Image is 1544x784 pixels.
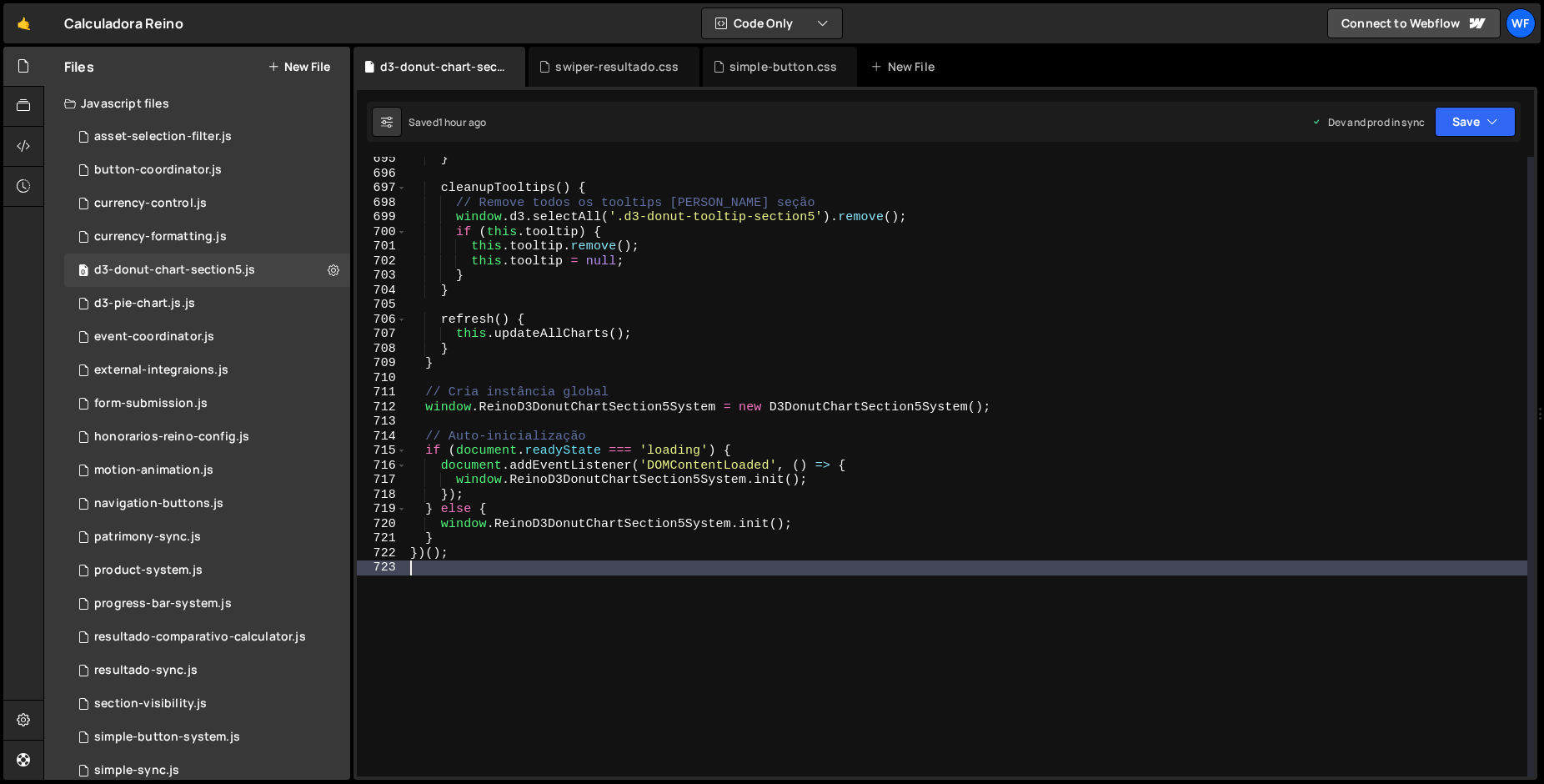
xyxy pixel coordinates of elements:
div: 722 [357,546,407,561]
div: 701 [357,239,407,254]
span: 0 [78,265,88,279]
div: New File [870,58,940,75]
div: 711 [357,385,407,400]
div: 1 hour ago [439,115,487,129]
h2: Files [64,58,94,76]
div: 698 [357,196,407,211]
div: 16606/45178.js [64,153,356,187]
button: Code Only [702,8,842,38]
div: 708 [357,342,407,357]
div: 16606/45184.js [64,587,356,621]
div: Javascript files [44,87,350,120]
div: d3-donut-chart-section5.js [94,263,255,278]
div: d3-pie-chart.js.js [94,296,195,311]
div: 719 [357,502,407,517]
div: motion-animation.js [94,463,213,478]
div: 696 [357,167,407,182]
div: 715 [357,444,407,459]
div: 702 [357,254,407,269]
div: 16606/45181.js [64,687,356,721]
div: 703 [357,269,407,284]
div: Calculadora Reino [64,13,183,33]
div: 695 [357,152,407,167]
div: patrimony-sync.js [94,530,201,545]
div: currency-control.js [94,196,207,211]
div: button-coordinator.js [94,163,222,178]
div: 699 [357,210,407,225]
div: resultado-comparativo-calculator.js [94,630,306,645]
div: 16606/45189.js [64,220,356,254]
div: 716 [357,459,407,474]
div: 16606/45186.js [64,454,356,487]
div: 707 [357,327,407,342]
div: 16606/45187.js [64,320,356,354]
div: Dev and prod in sync [1311,115,1425,129]
div: 705 [357,298,407,313]
div: resultado-sync.js [94,663,198,678]
div: 16606/45202.js [64,354,356,387]
div: 709 [357,356,407,371]
a: 🤙 [3,3,44,43]
div: simple-button.css [729,58,838,75]
div: 718 [357,488,407,503]
div: 16606/45204.js [64,387,356,420]
div: currency-formatting.js [94,229,227,244]
div: 717 [357,473,407,488]
div: simple-button-system.js [94,730,240,745]
div: navigation-buttons.js [94,496,223,511]
div: 697 [357,181,407,196]
div: d3-donut-chart-section5.js [380,58,505,75]
div: 706 [357,313,407,328]
div: 16606/45183.js [64,621,356,654]
div: 16606/45201.js [64,554,356,587]
div: 720 [357,517,407,532]
div: honorarios-reino-config.js [94,430,249,445]
div: form-submission.js [94,396,208,411]
a: WF [1506,8,1536,38]
div: external-integraions.js [94,363,228,378]
div: 16606/45188.js [64,254,356,287]
div: 16606/45191.js [64,120,356,153]
div: 16606/45182.js [64,654,356,687]
div: 712 [357,400,407,415]
div: simple-sync.js [94,763,179,778]
div: event-coordinator.js [94,329,214,344]
div: 16606/45209.js [64,287,356,320]
div: Saved [409,115,486,129]
div: swiper-resultado.css [555,58,679,75]
div: 714 [357,430,407,445]
div: 16606/45203.js [64,487,356,520]
a: Connect to Webflow [1327,8,1501,38]
div: 721 [357,531,407,546]
div: 710 [357,371,407,386]
button: Save [1435,107,1516,137]
div: 16606/45190.js [64,187,356,220]
div: 16606/45185.js [64,520,356,554]
button: New File [268,60,330,73]
div: product-system.js [94,563,203,578]
div: 16606/45180.js [64,721,356,754]
div: section-visibility.js [94,696,207,711]
div: 713 [357,415,407,430]
div: 700 [357,225,407,240]
div: progress-bar-system.js [94,596,232,611]
div: 704 [357,284,407,299]
div: asset-selection-filter.js [94,129,232,144]
div: 16606/45192.js [64,420,356,454]
div: 723 [357,560,407,575]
